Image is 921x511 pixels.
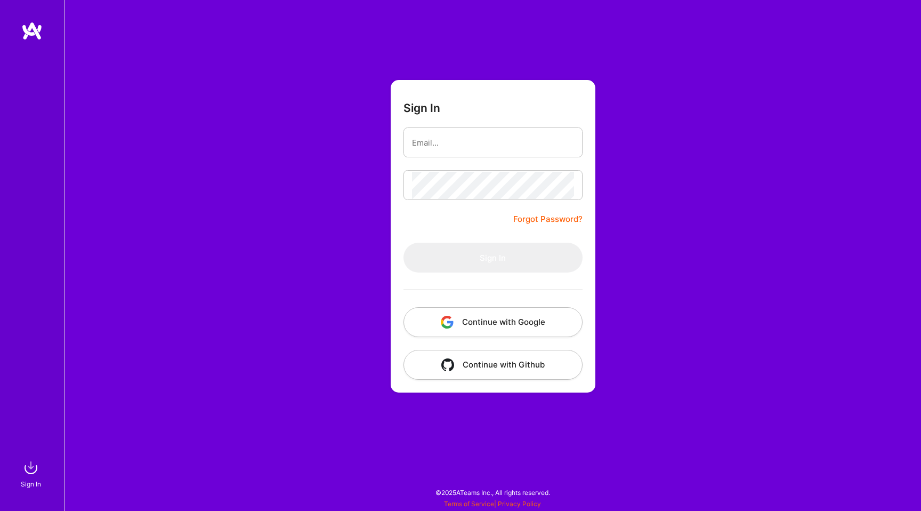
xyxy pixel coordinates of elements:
[20,457,42,478] img: sign in
[444,500,541,508] span: |
[441,316,454,329] img: icon
[412,129,574,156] input: Email...
[21,478,41,490] div: Sign In
[444,500,494,508] a: Terms of Service
[403,243,583,273] button: Sign In
[498,500,541,508] a: Privacy Policy
[21,21,43,41] img: logo
[403,101,440,115] h3: Sign In
[441,358,454,371] img: icon
[403,350,583,380] button: Continue with Github
[64,479,921,506] div: © 2025 ATeams Inc., All rights reserved.
[403,307,583,337] button: Continue with Google
[22,457,42,490] a: sign inSign In
[513,213,583,226] a: Forgot Password?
